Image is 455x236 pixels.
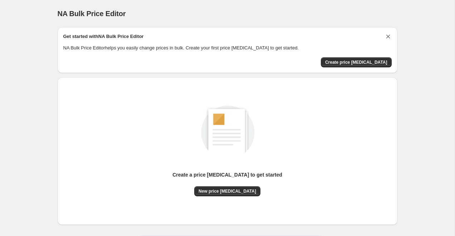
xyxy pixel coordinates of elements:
button: New price [MEDICAL_DATA] [194,186,260,196]
button: Create price change job [321,57,392,67]
p: NA Bulk Price Editor helps you easily change prices in bulk. Create your first price [MEDICAL_DAT... [63,44,392,52]
span: NA Bulk Price Editor [58,10,126,18]
span: Create price [MEDICAL_DATA] [325,59,387,65]
span: New price [MEDICAL_DATA] [199,188,256,194]
button: Dismiss card [385,33,392,40]
p: Create a price [MEDICAL_DATA] to get started [172,171,282,178]
h2: Get started with NA Bulk Price Editor [63,33,144,40]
